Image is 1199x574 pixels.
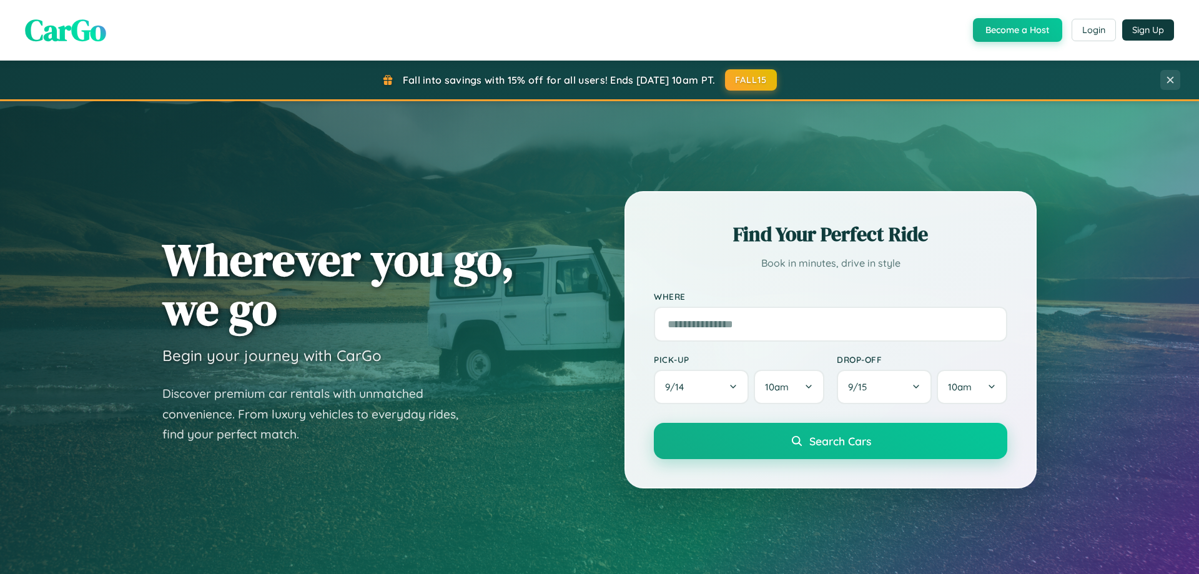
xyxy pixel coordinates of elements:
[403,74,716,86] span: Fall into savings with 15% off for all users! Ends [DATE] 10am PT.
[654,423,1007,459] button: Search Cars
[162,235,515,334] h1: Wherever you go, we go
[837,370,932,404] button: 9/15
[937,370,1007,404] button: 10am
[654,291,1007,302] label: Where
[948,381,972,393] span: 10am
[809,434,871,448] span: Search Cars
[654,370,749,404] button: 9/14
[654,254,1007,272] p: Book in minutes, drive in style
[725,69,777,91] button: FALL15
[162,383,475,445] p: Discover premium car rentals with unmatched convenience. From luxury vehicles to everyday rides, ...
[665,381,690,393] span: 9 / 14
[765,381,789,393] span: 10am
[754,370,824,404] button: 10am
[848,381,873,393] span: 9 / 15
[654,354,824,365] label: Pick-up
[837,354,1007,365] label: Drop-off
[1122,19,1174,41] button: Sign Up
[973,18,1062,42] button: Become a Host
[162,346,382,365] h3: Begin your journey with CarGo
[25,9,106,51] span: CarGo
[1072,19,1116,41] button: Login
[654,220,1007,248] h2: Find Your Perfect Ride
